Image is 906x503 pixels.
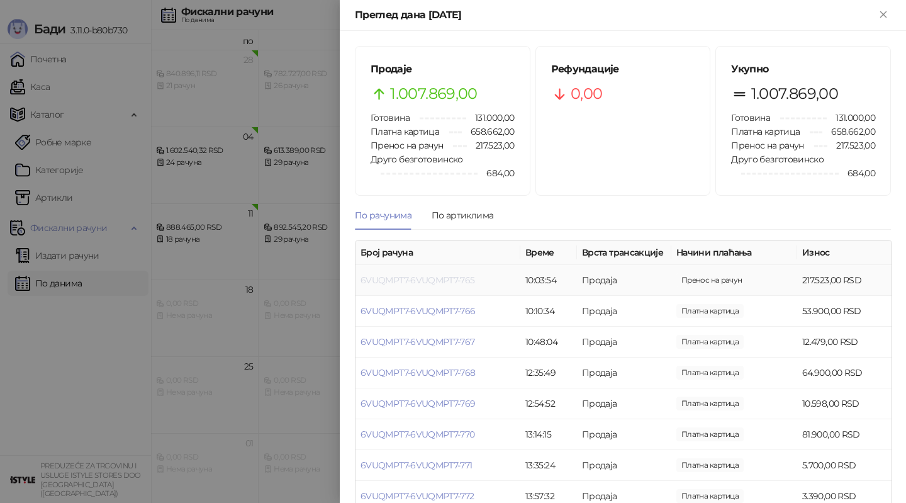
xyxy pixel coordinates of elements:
span: 217.523,00 [467,138,515,152]
span: 5.700,00 [676,458,744,472]
span: Готовина [731,112,770,123]
td: Продаја [577,450,671,481]
th: Врста трансакције [577,240,671,265]
span: 1.007.869,00 [390,82,477,106]
th: Начини плаћања [671,240,797,265]
div: По рачунима [355,208,411,222]
th: Број рачуна [355,240,520,265]
td: 10:48:04 [520,327,577,358]
span: 684,00 [839,166,875,180]
td: 10:03:54 [520,265,577,296]
td: 10:10:34 [520,296,577,327]
th: Време [520,240,577,265]
td: Продаја [577,327,671,358]
a: 6VUQMPT7-6VUQMPT7-769 [361,398,476,409]
span: 684,00 [478,166,514,180]
td: 13:35:24 [520,450,577,481]
span: 0,00 [571,82,602,106]
a: 6VUQMPT7-6VUQMPT7-766 [361,305,476,317]
span: 12.479,00 [676,335,744,349]
span: 658.662,00 [822,125,875,138]
span: 217.523,00 [676,273,747,287]
a: 6VUQMPT7-6VUQMPT7-767 [361,336,475,348]
td: 12:35:49 [520,358,577,388]
td: 5.700,00 RSD [797,450,892,481]
span: 658.662,00 [462,125,515,138]
a: 6VUQMPT7-6VUQMPT7-772 [361,490,474,502]
span: 53.900,00 [676,304,744,318]
h5: Рефундације [551,62,695,77]
span: Платна картица [731,126,800,137]
span: 131.000,00 [827,111,875,125]
span: 10.598,00 [676,397,744,410]
td: Продаја [577,419,671,450]
td: 12.479,00 RSD [797,327,892,358]
td: 81.900,00 RSD [797,419,892,450]
span: Готовина [371,112,410,123]
span: 131.000,00 [466,111,515,125]
a: 6VUQMPT7-6VUQMPT7-770 [361,429,475,440]
h5: Продаје [371,62,515,77]
td: Продаја [577,265,671,296]
span: Платна картица [371,126,439,137]
span: 1.007.869,00 [751,82,838,106]
td: 217.523,00 RSD [797,265,892,296]
span: 217.523,00 [827,138,875,152]
span: Пренос на рачун [371,140,443,151]
div: По артиклима [432,208,493,222]
span: Друго безготовинско [731,154,824,165]
span: 3.390,00 [676,489,744,503]
td: 10.598,00 RSD [797,388,892,419]
th: Износ [797,240,892,265]
span: Пренос на рачун [731,140,803,151]
span: 81.900,00 [676,427,744,441]
button: Close [876,8,891,23]
td: Продаја [577,358,671,388]
h5: Укупно [731,62,875,77]
span: Друго безготовинско [371,154,463,165]
td: 64.900,00 RSD [797,358,892,388]
td: 13:14:15 [520,419,577,450]
td: 53.900,00 RSD [797,296,892,327]
span: 64.900,00 [676,366,744,380]
a: 6VUQMPT7-6VUQMPT7-768 [361,367,476,378]
div: Преглед дана [DATE] [355,8,876,23]
td: Продаја [577,296,671,327]
a: 6VUQMPT7-6VUQMPT7-771 [361,460,473,471]
a: 6VUQMPT7-6VUQMPT7-765 [361,274,475,286]
td: 12:54:52 [520,388,577,419]
td: Продаја [577,388,671,419]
